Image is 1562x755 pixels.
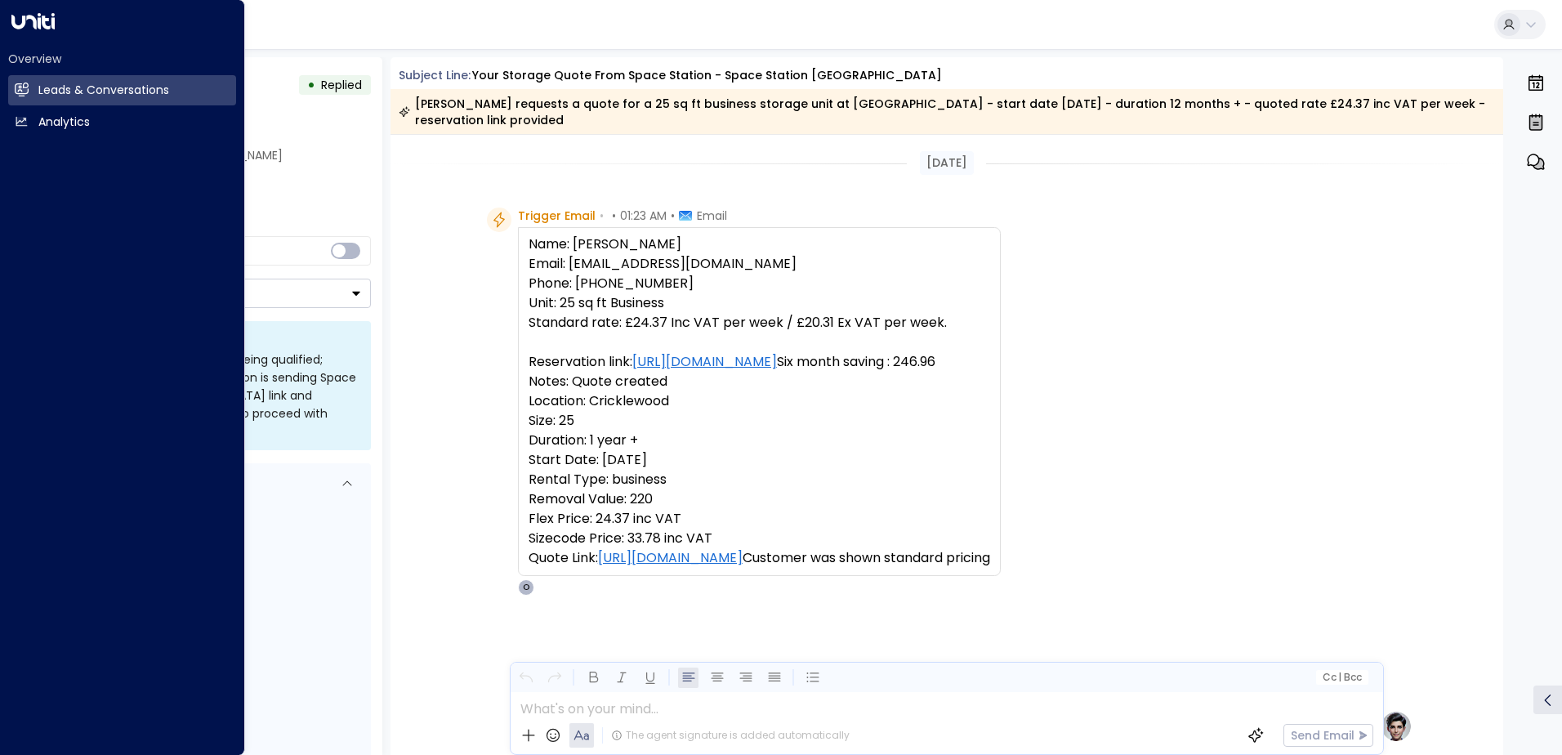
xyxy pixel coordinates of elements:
[600,208,604,224] span: •
[38,114,90,131] h2: Analytics
[1315,670,1368,686] button: Cc|Bcc
[38,82,169,99] h2: Leads & Conversations
[307,70,315,100] div: •
[611,728,850,743] div: The agent signature is added automatically
[620,208,667,224] span: 01:23 AM
[544,668,565,688] button: Redo
[8,107,236,137] a: Analytics
[321,77,362,93] span: Replied
[515,668,536,688] button: Undo
[1380,710,1412,743] img: profile-logo.png
[518,579,534,596] div: O
[8,75,236,105] a: Leads & Conversations
[1322,672,1361,683] span: Cc Bcc
[399,67,471,83] span: Subject Line:
[697,208,727,224] span: Email
[612,208,616,224] span: •
[1338,672,1341,683] span: |
[399,96,1494,128] div: [PERSON_NAME] requests a quote for a 25 sq ft business storage unit at [GEOGRAPHIC_DATA] - start ...
[8,51,236,67] h2: Overview
[529,235,990,568] pre: Name: [PERSON_NAME] Email: [EMAIL_ADDRESS][DOMAIN_NAME] Phone: [PHONE_NUMBER] Unit: 25 sq ft Busi...
[472,67,942,84] div: Your storage quote from Space Station - Space Station [GEOGRAPHIC_DATA]
[632,352,777,372] a: [URL][DOMAIN_NAME]
[598,548,743,568] a: [URL][DOMAIN_NAME]
[518,208,596,224] span: Trigger Email
[671,208,675,224] span: •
